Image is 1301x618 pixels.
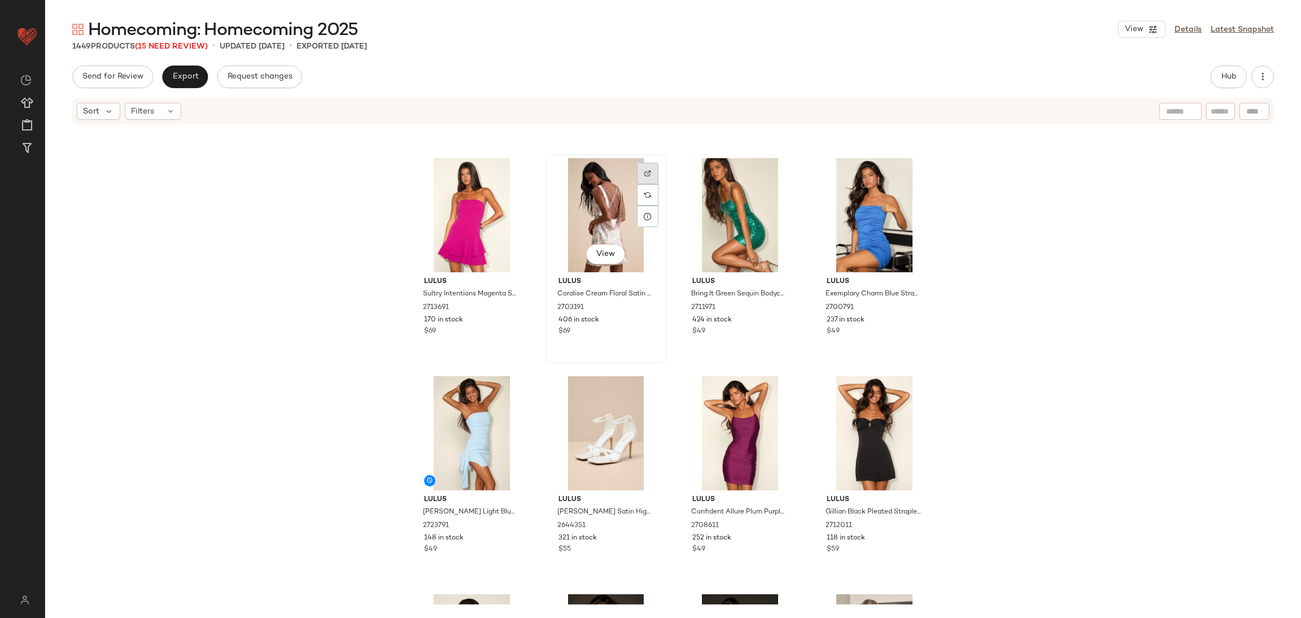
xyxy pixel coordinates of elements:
span: 237 in stock [827,315,865,325]
span: 148 in stock [424,533,464,543]
span: Sultry Intentions Magenta Strapless Ruffled Mini Dress [423,289,518,299]
span: $49 [827,327,840,337]
span: Lulus [692,495,788,505]
img: 2713691_02_front_2025-08-12.jpg [415,158,529,272]
span: Sort [83,106,99,117]
button: View [1118,21,1165,38]
p: Exported [DATE] [296,41,367,53]
img: 2700791_01_hero_2025-07-08.jpg [818,158,931,272]
span: Lulus [424,495,519,505]
img: 2703191_01_hero_2025-07-25.jpg [549,158,663,272]
img: 2708611_01_hero_2025-07-10.jpg [683,376,797,490]
img: 2711971_01_hero_2025-08-05.jpg [683,158,797,272]
span: Lulus [558,277,654,287]
span: 424 in stock [692,315,732,325]
span: 118 in stock [827,533,865,543]
span: Coralise Cream Floral Satin Cowl Back Mini Dress [557,289,653,299]
img: svg%3e [14,595,36,604]
span: [PERSON_NAME] Satin High Heel Ankle Strap Sandals [557,507,653,517]
a: Details [1175,24,1202,36]
img: svg%3e [644,192,651,198]
p: updated [DATE] [220,41,285,53]
button: Export [162,66,208,88]
span: $49 [692,327,705,337]
span: $49 [424,545,437,555]
span: 2711971 [691,303,715,313]
span: Lulus [558,495,654,505]
span: 170 in stock [424,315,463,325]
span: Lulus [827,495,922,505]
span: View [1124,25,1143,34]
span: Bring It Green Sequin Bodycon Mini Dress [691,289,787,299]
span: 406 in stock [558,315,599,325]
span: 2703191 [557,303,584,313]
span: 1449 [72,42,91,51]
span: $69 [558,327,570,337]
button: Request changes [217,66,302,88]
span: 2700791 [826,303,854,313]
span: Filters [131,106,154,117]
span: $69 [424,327,436,337]
span: Lulus [827,277,922,287]
span: 2723791 [423,521,449,531]
span: 321 in stock [558,533,597,543]
span: Lulus [692,277,788,287]
span: • [212,40,215,53]
img: 2723791_01_hero_2025-08-04.jpg [415,376,529,490]
span: $55 [558,545,571,555]
span: 2644351 [557,521,586,531]
span: Gillian Black Pleated Strapless Mini Dress [826,507,921,517]
img: svg%3e [20,75,32,86]
span: 2712011 [826,521,852,531]
span: Hub [1221,72,1237,81]
img: svg%3e [644,170,651,177]
span: $59 [827,545,839,555]
span: Request changes [227,72,292,81]
button: Send for Review [72,66,153,88]
button: Hub [1211,66,1247,88]
span: 2708611 [691,521,719,531]
img: svg%3e [72,24,84,35]
span: $49 [692,545,705,555]
img: 2644351_02_front_2025-08-07.jpg [549,376,663,490]
a: Latest Snapshot [1211,24,1274,36]
span: [PERSON_NAME] Light Blue Strapless Ruffled Mini Dress [423,507,518,517]
span: (15 Need Review) [135,42,208,51]
span: Exemplary Charm Blue Strapless Ruched Bodycon Mini Dress [826,289,921,299]
span: Confident Allure Plum Purple Ruched Lace-Up Bodycon Mini Dress [691,507,787,517]
span: 252 in stock [692,533,731,543]
span: View [596,250,615,259]
img: 2712011_01_hero_2025-07-29.jpg [818,376,931,490]
span: Lulus [424,277,519,287]
span: • [289,40,292,53]
span: 2713691 [423,303,449,313]
span: Send for Review [82,72,143,81]
img: heart_red.DM2ytmEG.svg [16,25,38,47]
span: Homecoming: Homecoming 2025 [88,19,358,42]
button: View [586,244,625,264]
span: Export [172,72,198,81]
div: Products [72,41,208,53]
